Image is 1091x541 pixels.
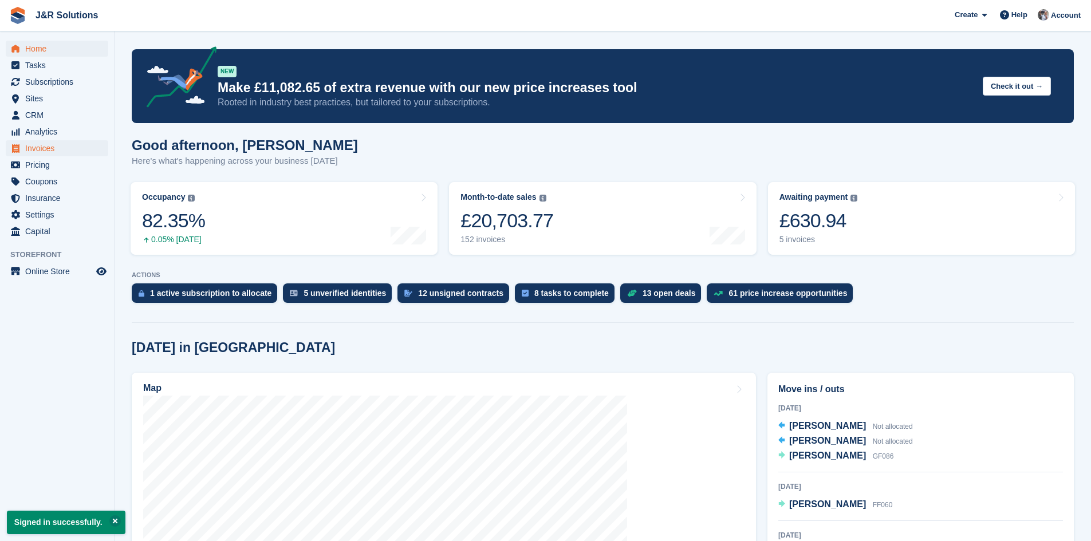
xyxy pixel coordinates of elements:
span: Create [955,9,978,21]
img: contract_signature_icon-13c848040528278c33f63329250d36e43548de30e8caae1d1a13099fd9432cc5.svg [404,290,412,297]
span: CRM [25,107,94,123]
span: GF086 [873,452,894,460]
div: 8 tasks to complete [534,289,609,298]
div: Occupancy [142,192,185,202]
div: £630.94 [779,209,858,232]
a: Month-to-date sales £20,703.77 152 invoices [449,182,756,255]
a: J&R Solutions [31,6,103,25]
div: 12 unsigned contracts [418,289,503,298]
span: Analytics [25,124,94,140]
div: [DATE] [778,481,1063,492]
a: menu [6,223,108,239]
p: Make £11,082.65 of extra revenue with our new price increases tool [218,80,974,96]
p: Rooted in industry best practices, but tailored to your subscriptions. [218,96,974,109]
div: Awaiting payment [779,192,848,202]
img: active_subscription_to_allocate_icon-d502201f5373d7db506a760aba3b589e785aa758c864c3986d89f69b8ff3... [139,290,144,297]
a: menu [6,57,108,73]
a: 1 active subscription to allocate [132,283,283,309]
span: Home [25,41,94,57]
span: FF060 [873,501,893,509]
span: Invoices [25,140,94,156]
div: 82.35% [142,209,205,232]
img: price_increase_opportunities-93ffe204e8149a01c8c9dc8f82e8f89637d9d84a8eef4429ea346261dce0b2c0.svg [714,291,723,296]
span: Subscriptions [25,74,94,90]
img: icon-info-grey-7440780725fd019a000dd9b08b2336e03edf1995a4989e88bcd33f0948082b44.svg [539,195,546,202]
div: 152 invoices [460,235,553,244]
a: menu [6,107,108,123]
img: deal-1b604bf984904fb50ccaf53a9ad4b4a5d6e5aea283cecdc64d6e3604feb123c2.svg [627,289,637,297]
img: icon-info-grey-7440780725fd019a000dd9b08b2336e03edf1995a4989e88bcd33f0948082b44.svg [850,195,857,202]
img: price-adjustments-announcement-icon-8257ccfd72463d97f412b2fc003d46551f7dbcb40ab6d574587a9cd5c0d94... [137,46,217,112]
img: task-75834270c22a3079a89374b754ae025e5fb1db73e45f91037f5363f120a921f8.svg [522,290,529,297]
span: [PERSON_NAME] [789,451,866,460]
span: Account [1051,10,1081,21]
span: Capital [25,223,94,239]
a: 13 open deals [620,283,707,309]
a: menu [6,41,108,57]
h2: Map [143,383,162,393]
span: Tasks [25,57,94,73]
div: 5 unverified identities [304,289,386,298]
span: [PERSON_NAME] [789,499,866,509]
span: Insurance [25,190,94,206]
a: Occupancy 82.35% 0.05% [DATE] [131,182,438,255]
a: 5 unverified identities [283,283,397,309]
span: Not allocated [873,422,913,431]
p: Here's what's happening across your business [DATE] [132,155,358,168]
a: menu [6,207,108,223]
a: Awaiting payment £630.94 5 invoices [768,182,1075,255]
a: menu [6,157,108,173]
a: [PERSON_NAME] Not allocated [778,434,913,449]
a: menu [6,263,108,279]
a: menu [6,124,108,140]
div: 13 open deals [643,289,696,298]
div: 1 active subscription to allocate [150,289,271,298]
span: Pricing [25,157,94,173]
div: 5 invoices [779,235,858,244]
p: ACTIONS [132,271,1074,279]
span: Online Store [25,263,94,279]
div: 0.05% [DATE] [142,235,205,244]
span: Help [1011,9,1027,21]
div: Month-to-date sales [460,192,536,202]
div: £20,703.77 [460,209,553,232]
a: [PERSON_NAME] GF086 [778,449,893,464]
div: [DATE] [778,530,1063,540]
span: Settings [25,207,94,223]
span: Not allocated [873,437,913,445]
a: menu [6,173,108,189]
a: menu [6,90,108,106]
a: menu [6,190,108,206]
span: [PERSON_NAME] [789,436,866,445]
a: menu [6,140,108,156]
a: Preview store [94,264,108,278]
img: stora-icon-8386f47178a22dfd0bd8f6a31ec36ba5ce8667c1dd55bd0f319d3a0aa187defe.svg [9,7,26,24]
button: Check it out → [983,77,1051,96]
img: icon-info-grey-7440780725fd019a000dd9b08b2336e03edf1995a4989e88bcd33f0948082b44.svg [188,195,195,202]
div: [DATE] [778,403,1063,413]
p: Signed in successfully. [7,511,125,534]
h2: Move ins / outs [778,382,1063,396]
span: Sites [25,90,94,106]
a: 12 unsigned contracts [397,283,515,309]
a: 8 tasks to complete [515,283,620,309]
div: NEW [218,66,237,77]
h1: Good afternoon, [PERSON_NAME] [132,137,358,153]
span: Storefront [10,249,114,260]
a: [PERSON_NAME] Not allocated [778,419,913,434]
a: menu [6,74,108,90]
h2: [DATE] in [GEOGRAPHIC_DATA] [132,340,335,356]
a: [PERSON_NAME] FF060 [778,497,892,512]
span: [PERSON_NAME] [789,421,866,431]
img: Steve Revell [1038,9,1049,21]
span: Coupons [25,173,94,189]
img: verify_identity-adf6edd0f0f0b5bbfe63781bf79b02c33cf7c696d77639b501bdc392416b5a36.svg [290,290,298,297]
div: 61 price increase opportunities [728,289,847,298]
a: 61 price increase opportunities [707,283,858,309]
